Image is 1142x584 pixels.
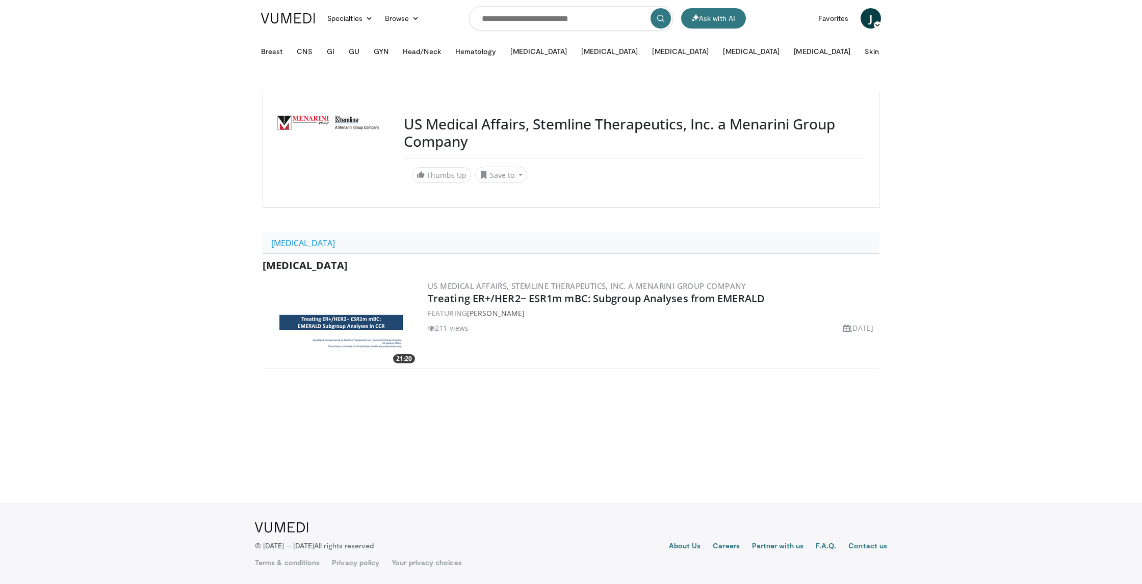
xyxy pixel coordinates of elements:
[404,116,865,150] h3: US Medical Affairs, Stemline Therapeutics, Inc. a Menarini Group Company
[859,41,885,62] button: Skin
[646,41,715,62] button: [MEDICAL_DATA]
[428,323,469,333] li: 211 views
[397,41,447,62] button: Head/Neck
[469,6,673,31] input: Search topics, interventions
[392,558,461,568] a: Your privacy choices
[669,541,701,553] a: About Us
[428,281,746,291] a: US Medical Affairs, Stemline Therapeutics, Inc. a Menarini Group Company
[321,41,341,62] button: GI
[681,8,746,29] button: Ask with AI
[291,41,318,62] button: CNS
[255,41,289,62] button: Breast
[255,558,320,568] a: Terms & conditions
[816,541,836,553] a: F.A.Q.
[504,41,573,62] button: [MEDICAL_DATA]
[255,522,308,533] img: VuMedi Logo
[393,354,415,363] span: 21:20
[428,291,765,305] a: Treating ER+/HER2− ESR1m mBC: Subgroup Analyses from EMERALD
[255,541,374,551] p: © [DATE] – [DATE]
[812,8,854,29] a: Favorites
[332,558,379,568] a: Privacy policy
[428,308,877,318] div: FEATURING
[848,541,887,553] a: Contact us
[713,541,740,553] a: Careers
[752,541,803,553] a: Partner with us
[379,8,426,29] a: Browse
[368,41,395,62] button: GYN
[717,41,786,62] button: [MEDICAL_DATA]
[265,279,418,366] a: 21:20
[265,279,418,366] img: 5c3960eb-aea4-4e4e-a204-5b067e665462.png.300x170_q85_crop-smart_upscale.png
[263,258,348,272] span: [MEDICAL_DATA]
[321,8,379,29] a: Specialties
[575,41,644,62] button: [MEDICAL_DATA]
[475,167,527,183] button: Save to
[412,167,471,183] a: Thumbs Up
[843,323,873,333] li: [DATE]
[263,232,344,254] a: [MEDICAL_DATA]
[788,41,856,62] button: [MEDICAL_DATA]
[343,41,366,62] button: GU
[261,13,315,23] img: VuMedi Logo
[467,308,525,318] a: [PERSON_NAME]
[861,8,881,29] a: J
[314,541,374,550] span: All rights reserved
[449,41,503,62] button: Hematology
